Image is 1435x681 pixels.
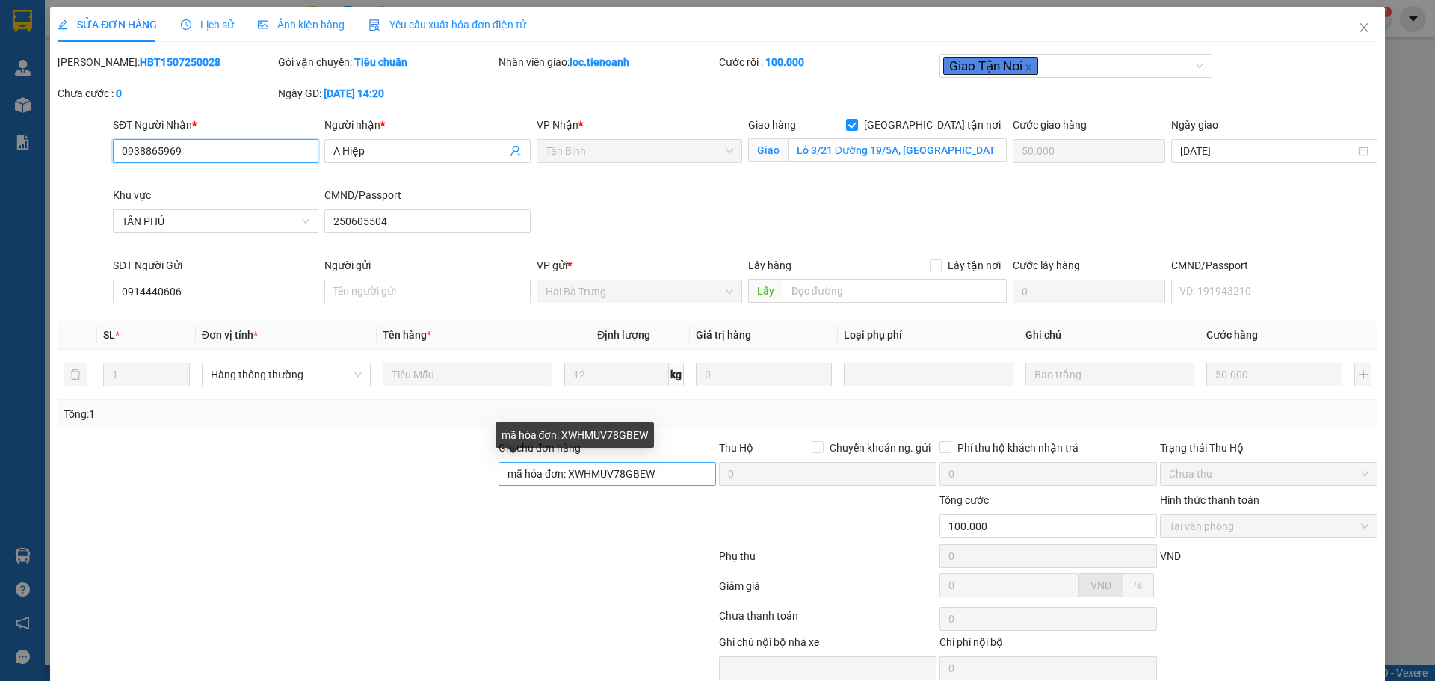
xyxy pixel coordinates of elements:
[719,634,936,656] div: Ghi chú nội bộ nhà xe
[765,56,804,68] b: 100.000
[354,56,407,68] b: Tiêu chuẩn
[1206,363,1342,386] input: 0
[324,87,384,99] b: [DATE] 14:20
[1160,494,1259,506] label: Hình thức thanh toán
[116,87,122,99] b: 0
[546,280,733,303] span: Hai Bà Trưng
[499,54,716,70] div: Nhân viên giao:
[1171,119,1218,131] label: Ngày giao
[1025,363,1194,386] input: Ghi Chú
[537,119,578,131] span: VP Nhận
[1013,259,1080,271] label: Cước lấy hàng
[717,608,938,634] div: Chưa thanh toán
[368,19,526,31] span: Yêu cầu xuất hóa đơn điện tử
[383,329,431,341] span: Tên hàng
[1358,22,1370,34] span: close
[324,187,530,203] div: CMND/Passport
[748,119,796,131] span: Giao hàng
[1160,440,1377,456] div: Trạng thái Thu Hộ
[824,440,936,456] span: Chuyển khoản ng. gửi
[181,19,234,31] span: Lịch sử
[1013,280,1165,303] input: Cước lấy hàng
[1169,463,1368,485] span: Chưa thu
[788,138,1007,162] input: Giao tận nơi
[1013,139,1165,163] input: Cước giao hàng
[1160,550,1181,562] span: VND
[951,440,1084,456] span: Phí thu hộ khách nhận trả
[696,329,751,341] span: Giá trị hàng
[64,363,87,386] button: delete
[324,117,530,133] div: Người nhận
[1135,579,1142,591] span: %
[1019,321,1200,350] th: Ghi chú
[943,57,1038,75] span: Giao Tận Nơi
[1013,119,1087,131] label: Cước giao hàng
[496,422,655,448] div: mã hóa đơn: XWHMUV78GBEW
[696,363,832,386] input: 0
[140,56,220,68] b: HBT1507250028
[1025,64,1032,71] span: close
[597,329,650,341] span: Định lượng
[258,19,268,30] span: picture
[58,19,68,30] span: edit
[383,363,552,386] input: VD: Bàn, Ghế
[939,494,989,506] span: Tổng cước
[278,85,496,102] div: Ngày GD:
[258,19,345,31] span: Ảnh kiện hàng
[717,578,938,604] div: Giảm giá
[58,19,157,31] span: SỬA ĐƠN HÀNG
[748,138,788,162] span: Giao
[499,462,716,486] input: Ghi chú đơn hàng
[510,145,522,157] span: user-add
[113,117,318,133] div: SĐT Người Nhận
[368,19,380,31] img: icon
[669,363,684,386] span: kg
[939,634,1157,656] div: Chi phí nội bộ
[1169,515,1368,537] span: Tại văn phòng
[324,257,530,274] div: Người gửi
[748,259,791,271] span: Lấy hàng
[1090,579,1111,591] span: VND
[1180,143,1354,159] input: Ngày giao
[1206,329,1258,341] span: Cước hàng
[211,363,362,386] span: Hàng thông thường
[1354,363,1371,386] button: plus
[278,54,496,70] div: Gói vận chuyển:
[858,117,1007,133] span: [GEOGRAPHIC_DATA] tận nơi
[719,442,753,454] span: Thu Hộ
[942,257,1007,274] span: Lấy tận nơi
[113,257,318,274] div: SĐT Người Gửi
[719,54,936,70] div: Cước rồi :
[58,85,275,102] div: Chưa cước :
[113,187,318,203] div: Khu vực
[122,210,309,232] span: TÂN PHÚ
[64,406,554,422] div: Tổng: 1
[202,329,258,341] span: Đơn vị tính
[1171,257,1377,274] div: CMND/Passport
[58,54,275,70] div: [PERSON_NAME]:
[838,321,1019,350] th: Loại phụ phí
[181,19,191,30] span: clock-circle
[717,548,938,574] div: Phụ thu
[1343,7,1385,49] button: Close
[546,140,733,162] span: Tân Bình
[570,56,629,68] b: loc.tienoanh
[537,257,742,274] div: VP gửi
[783,279,1007,303] input: Dọc đường
[103,329,115,341] span: SL
[748,279,783,303] span: Lấy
